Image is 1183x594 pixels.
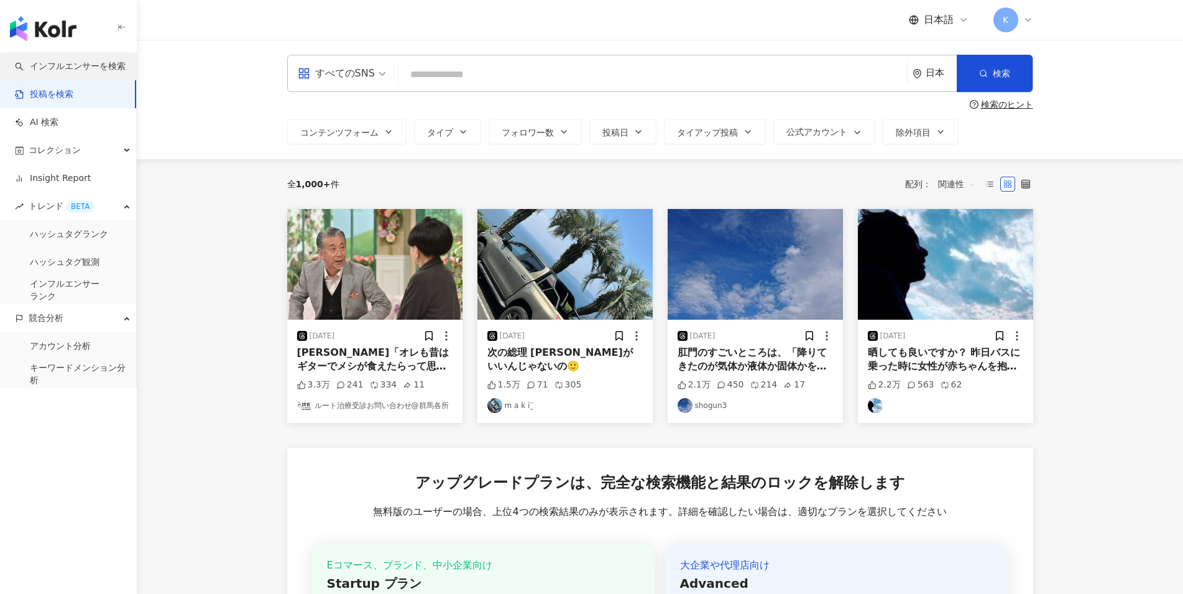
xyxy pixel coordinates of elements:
[15,172,91,185] a: Insight Report
[680,559,993,572] div: 大企業や代理店向け
[678,379,711,391] div: 2.1万
[30,256,99,269] a: ハッシュタグ観測
[880,331,906,341] div: [DATE]
[750,379,778,391] div: 214
[427,128,453,137] span: タイプ
[868,346,1023,374] div: 晒しても良いですか？ 昨日バスに乗った時に女性が赤ちゃんを抱っこしたまま俺の隣に座ってきたんだけど 赤ちゃんが何度も俺の腕をギューって蹴るというか押すというか踏むというか かれこれ3つ位停留所過...
[30,340,91,353] a: アカウント分析
[477,209,653,320] img: post-image
[403,379,425,391] div: 11
[487,379,520,391] div: 1.5万
[993,68,1010,78] span: 検索
[10,16,76,41] img: logo
[970,100,978,109] span: question-circle
[30,278,99,302] a: インフルエンサー ランク
[300,128,379,137] span: コンテンツフォーム
[896,128,931,137] span: 除外項目
[555,379,582,391] div: 305
[66,200,94,213] div: BETA
[297,379,330,391] div: 3.3万
[868,398,1023,413] a: KOL Avatar
[370,379,397,391] div: 334
[15,116,58,129] a: AI 検索
[783,379,805,391] div: 17
[30,362,126,386] a: キーワードメンション分析
[664,119,766,144] button: タイアップ投稿
[926,68,957,78] div: 日本
[1003,13,1008,27] span: K
[29,136,81,164] span: コレクション
[786,127,847,137] span: 公式アカウント
[15,202,24,211] span: rise
[883,119,959,144] button: 除外項目
[415,473,905,494] span: アップグレードプランは、完全な検索機能と結果のロックを解除します
[327,575,640,592] div: Startup プラン
[298,67,310,80] span: appstore
[717,379,744,391] div: 450
[589,119,656,144] button: 投稿日
[15,60,126,73] a: searchインフルエンサーを検索
[858,209,1033,320] img: post-image
[981,100,1033,109] div: 検索のヒント
[913,69,922,78] span: environment
[690,331,716,341] div: [DATE]
[287,179,339,189] div: 全 件
[905,174,982,194] div: 配列：
[373,505,946,519] span: 無料版のユーザーの場合、上位4つの検索結果のみが表示されます。詳細を確認したい場合は、適切なプランを選択してください
[30,228,108,241] a: ハッシュタグランク
[310,331,335,341] div: [DATE]
[29,192,94,220] span: トレンド
[487,398,502,413] img: KOL Avatar
[907,379,934,391] div: 563
[487,398,643,413] a: KOL Avatarm a k i¨̮
[773,119,875,144] button: 公式アカウント
[296,179,331,189] span: 1,000+
[678,398,693,413] img: KOL Avatar
[297,398,312,413] img: KOL Avatar
[487,346,643,374] div: 次の総理 [PERSON_NAME]がいいんじゃないの🙂
[941,379,962,391] div: 62
[287,209,463,320] img: post-image
[287,119,407,144] button: コンテンツフォーム
[489,119,582,144] button: フォロワー数
[678,346,833,374] div: 肛門のすごいところは、「降りてきたのが気体か液体か固体かを識別できること」、さらには「固体を残して気体のみを排出するという高度な機能を持つこと」ですね。 肛門「これからも皆さんの気体に固体て液体...
[678,398,833,413] a: KOL Avatarshogun3
[327,559,640,572] div: Eコマース、ブランド、中小企業向け
[29,304,63,332] span: 競合分析
[868,398,883,413] img: KOL Avatar
[680,575,993,592] div: Advanced
[414,119,481,144] button: タイプ
[527,379,548,391] div: 71
[957,55,1033,92] button: 検索
[336,379,364,391] div: 241
[502,128,554,137] span: フォロワー数
[602,128,628,137] span: 投稿日
[677,128,738,137] span: タイアップ投稿
[297,346,453,374] div: [PERSON_NAME]「オレも昔はギターでメシが食えたらって思って、随分練習もしたんだけど、難しくって諦めたよ。それからは、箸で食うようにしたよ」
[500,331,525,341] div: [DATE]
[298,63,375,83] div: すべてのSNS
[15,88,73,101] a: 投稿を検索
[668,209,843,320] img: post-image
[924,13,954,27] span: 日本語
[297,398,453,413] a: KOL Avatarルート治療受診お問い合わせ@群馬各所
[868,379,901,391] div: 2.2万
[938,174,975,194] span: 関連性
